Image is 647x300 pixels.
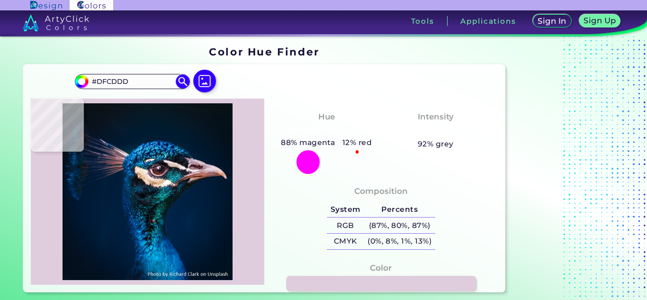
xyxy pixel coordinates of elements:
img: ArtyClick Design logo [30,1,62,10]
h4: Color [370,261,392,275]
h5: Sign Up [584,17,616,24]
h5: Percents [364,202,435,218]
img: icon picture [193,70,216,92]
h5: (87%, 80%, 87%) [364,218,435,233]
a: Sign Up [579,14,621,27]
h4: Composition [354,184,408,198]
h5: System [327,202,364,218]
h5: Sign In [538,17,566,25]
img: img_pavlin.jpg [36,103,260,280]
h5: 12% red [339,136,376,149]
a: Sign In [533,14,572,27]
input: type color.. [89,75,177,88]
img: logo_artyclick_colors_white.svg [23,14,90,31]
h5: 92% grey [418,138,454,150]
h5: (0%, 8%, 1%, 13%) [364,234,435,249]
img: icon search [176,74,190,89]
h5: 88% magenta [278,136,339,149]
h3: Almost None [402,125,469,136]
h5: RGB [327,218,364,233]
h5: CMYK [327,234,364,249]
h3: Tools [411,18,434,25]
iframe: Advertisement [509,42,628,296]
h3: Applications [460,18,516,25]
h1: Color Hue Finder [209,45,319,59]
h3: Reddish Magenta [283,125,370,136]
h4: Hue [318,110,335,124]
h4: Intensity [418,110,454,124]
